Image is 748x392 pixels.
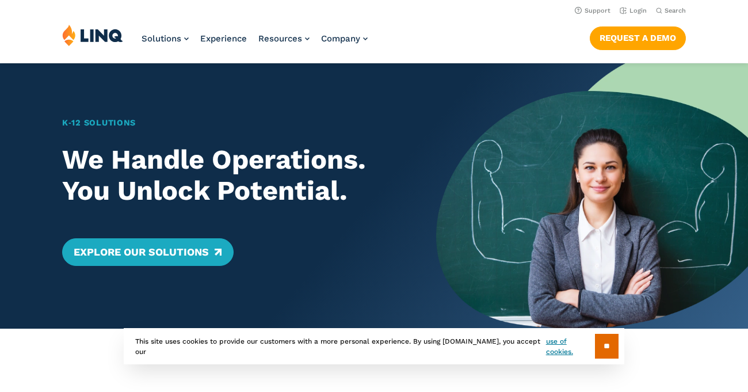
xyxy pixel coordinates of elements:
a: Support [575,7,610,14]
span: Search [665,7,686,14]
h2: We Handle Operations. You Unlock Potential. [62,144,406,206]
a: Solutions [142,33,189,44]
a: Request a Demo [590,26,686,50]
img: Home Banner [436,63,748,329]
span: Company [321,33,360,44]
span: Resources [258,33,302,44]
img: LINQ | K‑12 Software [62,24,123,46]
a: Resources [258,33,310,44]
nav: Button Navigation [590,24,686,50]
nav: Primary Navigation [142,24,368,62]
a: Explore Our Solutions [62,238,233,266]
a: Login [620,7,647,14]
span: Solutions [142,33,181,44]
button: Open Search Bar [656,6,686,15]
a: use of cookies. [546,336,595,357]
div: This site uses cookies to provide our customers with a more personal experience. By using [DOMAIN... [124,328,624,364]
a: Experience [200,33,247,44]
a: Company [321,33,368,44]
h1: K‑12 Solutions [62,117,406,130]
